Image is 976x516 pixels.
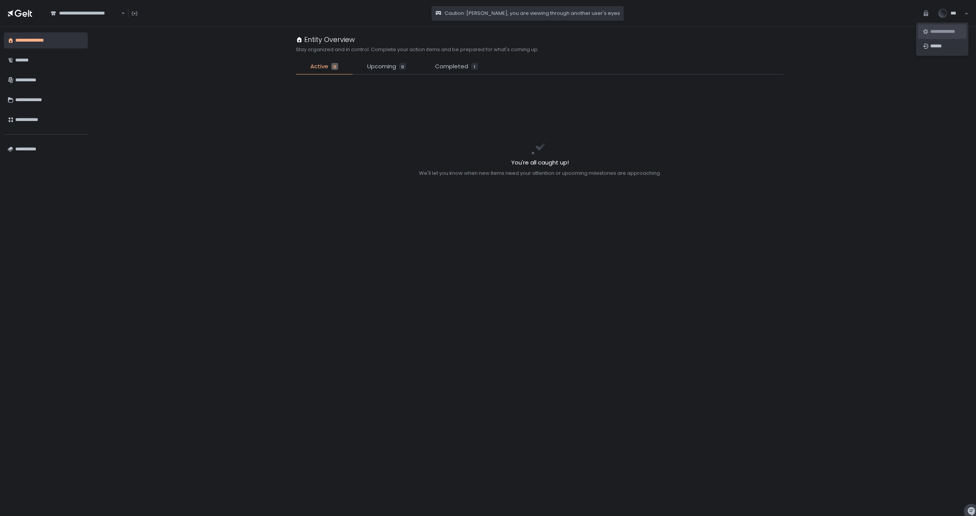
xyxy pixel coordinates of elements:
div: Entity Overview [296,34,355,45]
input: Search for option [120,10,120,17]
h2: You're all caught up! [419,158,661,167]
div: Search for option [46,5,125,21]
span: Active [310,62,328,71]
div: We'll let you know when new items need your attention or upcoming milestones are approaching. [419,170,661,177]
span: Completed [435,62,468,71]
span: Caution: [PERSON_NAME], you are viewing through another user's eyes [445,10,620,17]
div: 0 [399,63,406,70]
div: 1 [471,63,478,70]
span: Upcoming [367,62,396,71]
h2: Stay organized and in control. Complete your action items and be prepared for what's coming up. [296,46,539,53]
div: 0 [331,63,338,70]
